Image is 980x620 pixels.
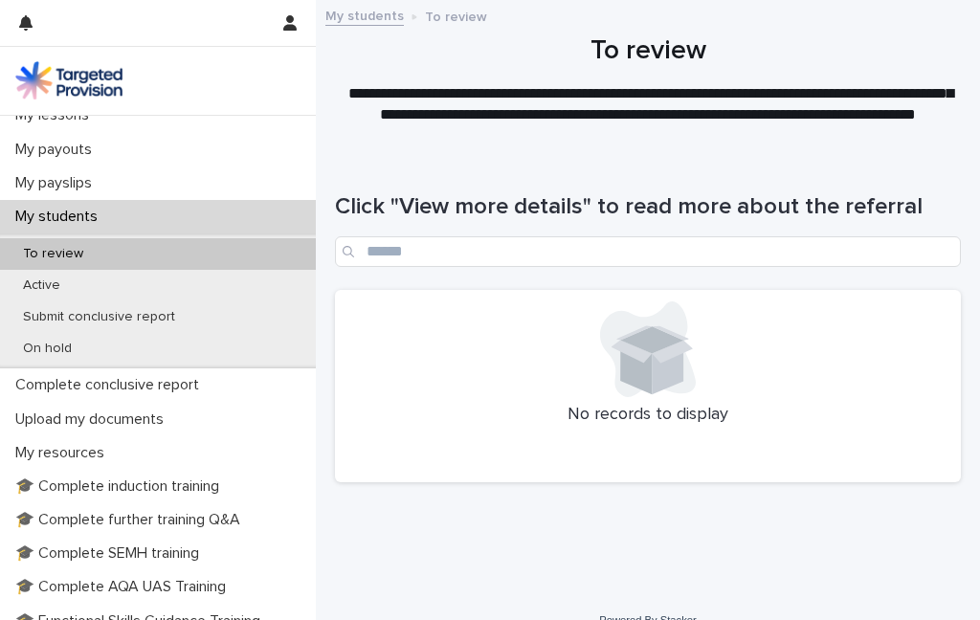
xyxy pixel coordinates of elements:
[8,277,76,294] p: Active
[8,341,87,357] p: On hold
[425,5,487,26] p: To review
[8,511,256,529] p: 🎓 Complete further training Q&A
[15,61,122,100] img: M5nRWzHhSzIhMunXDL62
[8,544,214,563] p: 🎓 Complete SEMH training
[8,578,241,596] p: 🎓 Complete AQA UAS Training
[335,193,961,221] h1: Click "View more details" to read more about the referral
[8,376,214,394] p: Complete conclusive report
[8,309,190,325] p: Submit conclusive report
[8,444,120,462] p: My resources
[335,236,961,267] input: Search
[8,477,234,496] p: 🎓 Complete induction training
[8,106,104,124] p: My lessons
[346,405,949,426] p: No records to display
[335,35,961,68] h1: To review
[8,410,179,429] p: Upload my documents
[8,174,107,192] p: My payslips
[8,141,107,159] p: My payouts
[8,208,113,226] p: My students
[8,246,99,262] p: To review
[325,4,404,26] a: My students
